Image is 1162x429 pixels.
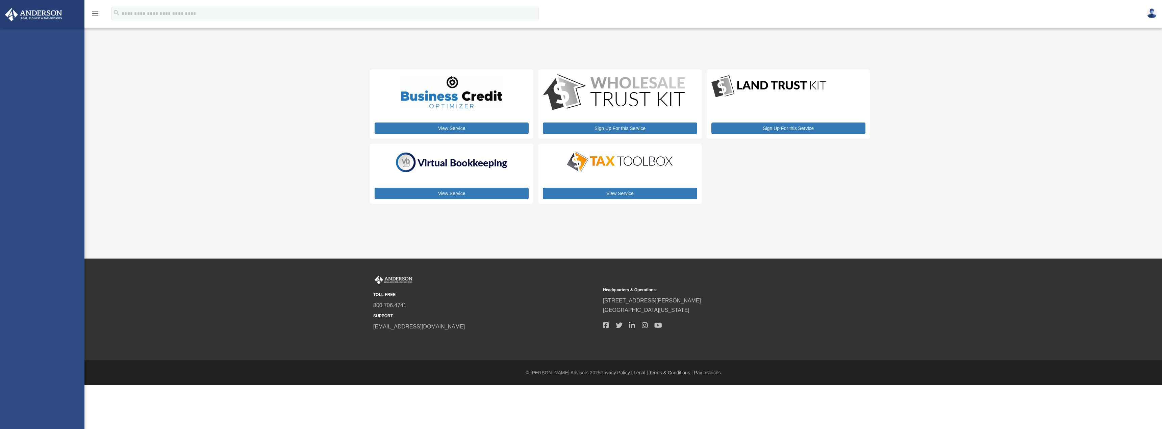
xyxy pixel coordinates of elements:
[91,9,99,18] i: menu
[634,370,648,375] a: Legal |
[1147,8,1157,18] img: User Pic
[601,370,633,375] a: Privacy Policy |
[373,302,406,308] a: 800.706.4741
[373,291,598,298] small: TOLL FREE
[373,313,598,320] small: SUPPORT
[91,12,99,18] a: menu
[3,8,64,21] img: Anderson Advisors Platinum Portal
[603,287,828,294] small: Headquarters & Operations
[84,369,1162,377] div: © [PERSON_NAME] Advisors 2025
[375,188,529,199] a: View Service
[113,9,120,17] i: search
[543,123,697,134] a: Sign Up For this Service
[711,123,865,134] a: Sign Up For this Service
[373,275,414,284] img: Anderson Advisors Platinum Portal
[375,123,529,134] a: View Service
[711,74,826,99] img: LandTrust_lgo-1.jpg
[694,370,721,375] a: Pay Invoices
[543,74,685,112] img: WS-Trust-Kit-lgo-1.jpg
[603,307,689,313] a: [GEOGRAPHIC_DATA][US_STATE]
[373,324,465,329] a: [EMAIL_ADDRESS][DOMAIN_NAME]
[603,298,701,303] a: [STREET_ADDRESS][PERSON_NAME]
[649,370,693,375] a: Terms & Conditions |
[543,188,697,199] a: View Service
